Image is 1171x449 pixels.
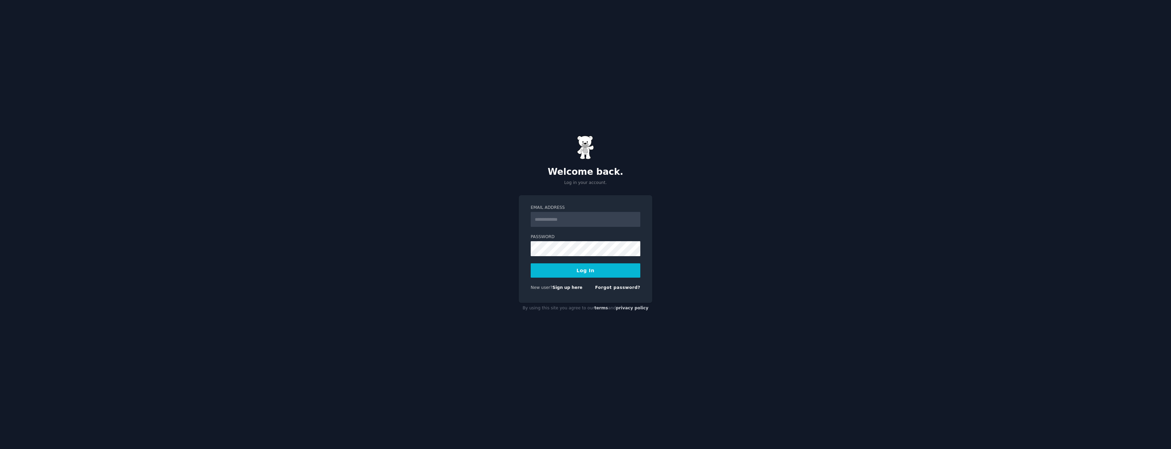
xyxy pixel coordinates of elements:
label: Password [531,234,640,240]
div: By using this site you agree to our and [519,303,652,314]
p: Log in your account. [519,180,652,186]
button: Log In [531,263,640,278]
a: privacy policy [616,306,648,310]
a: Sign up here [552,285,582,290]
a: Forgot password? [595,285,640,290]
a: terms [594,306,608,310]
span: New user? [531,285,552,290]
h2: Welcome back. [519,167,652,177]
label: Email Address [531,205,640,211]
img: Gummy Bear [577,136,594,159]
